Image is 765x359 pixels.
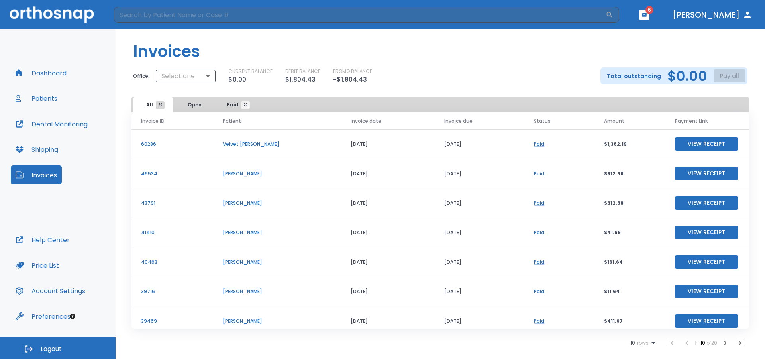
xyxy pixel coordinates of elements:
[141,288,204,295] p: 39716
[534,118,551,125] span: Status
[675,229,738,235] a: View Receipt
[341,306,435,336] td: [DATE]
[285,68,320,75] p: DEBIT BALANCE
[141,229,204,236] p: 41410
[675,137,738,151] button: View Receipt
[141,200,204,207] p: 43791
[635,340,649,346] span: rows
[141,259,204,266] p: 40463
[175,97,214,112] button: Open
[11,114,92,133] button: Dental Monitoring
[341,218,435,247] td: [DATE]
[675,170,738,177] a: View Receipt
[675,255,738,269] button: View Receipt
[669,8,755,22] button: [PERSON_NAME]
[285,75,316,84] p: $1,804.43
[435,247,524,277] td: [DATE]
[675,118,708,125] span: Payment Link
[667,70,707,82] h2: $0.00
[534,259,544,265] a: Paid
[11,165,62,184] button: Invoices
[675,258,738,265] a: View Receipt
[706,339,717,346] span: of 20
[333,75,367,84] p: -$1,804.43
[604,229,656,236] p: $41.69
[341,129,435,159] td: [DATE]
[630,340,635,346] span: 10
[604,141,656,148] p: $1,362.19
[156,101,165,109] span: 20
[604,318,656,325] p: $411.67
[11,256,64,275] button: Price List
[223,229,331,236] p: [PERSON_NAME]
[11,140,63,159] button: Shipping
[675,317,738,324] a: View Receipt
[435,218,524,247] td: [DATE]
[141,118,165,125] span: Invoice ID
[604,170,656,177] p: $612.38
[341,277,435,306] td: [DATE]
[141,170,204,177] p: 46534
[675,140,738,147] a: View Receipt
[11,89,62,108] button: Patients
[241,101,250,109] span: 20
[114,7,606,23] input: Search by Patient Name or Case #
[341,188,435,218] td: [DATE]
[675,226,738,239] button: View Receipt
[223,200,331,207] p: [PERSON_NAME]
[156,68,216,84] div: Select one
[675,288,738,294] a: View Receipt
[607,71,661,81] p: Total outstanding
[223,141,331,148] p: Velvet [PERSON_NAME]
[435,277,524,306] td: [DATE]
[534,318,544,324] a: Paid
[534,141,544,147] a: Paid
[223,118,241,125] span: Patient
[534,288,544,295] a: Paid
[223,259,331,266] p: [PERSON_NAME]
[645,6,653,14] span: 6
[10,6,94,23] img: Orthosnap
[133,39,200,63] h1: Invoices
[604,259,656,266] p: $161.64
[675,196,738,210] button: View Receipt
[351,118,381,125] span: Invoice date
[604,200,656,207] p: $312.38
[435,129,524,159] td: [DATE]
[11,281,90,300] button: Account Settings
[146,101,160,108] span: All
[41,345,62,353] span: Logout
[11,63,71,82] button: Dashboard
[675,199,738,206] a: View Receipt
[534,170,544,177] a: Paid
[341,247,435,277] td: [DATE]
[223,170,331,177] p: [PERSON_NAME]
[223,288,331,295] p: [PERSON_NAME]
[435,306,524,336] td: [DATE]
[695,339,706,346] span: 1 - 10
[675,285,738,298] button: View Receipt
[223,318,331,325] p: [PERSON_NAME]
[604,288,656,295] p: $11.64
[604,118,624,125] span: Amount
[11,230,75,249] button: Help Center
[11,307,75,326] button: Preferences
[227,101,245,108] span: Paid
[675,167,738,180] button: View Receipt
[133,97,257,112] div: tabs
[675,314,738,328] button: View Receipt
[69,313,76,320] div: Tooltip anchor
[435,159,524,188] td: [DATE]
[333,68,372,75] p: PROMO BALANCE
[228,68,273,75] p: CURRENT BALANCE
[534,229,544,236] a: Paid
[444,118,473,125] span: Invoice due
[341,159,435,188] td: [DATE]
